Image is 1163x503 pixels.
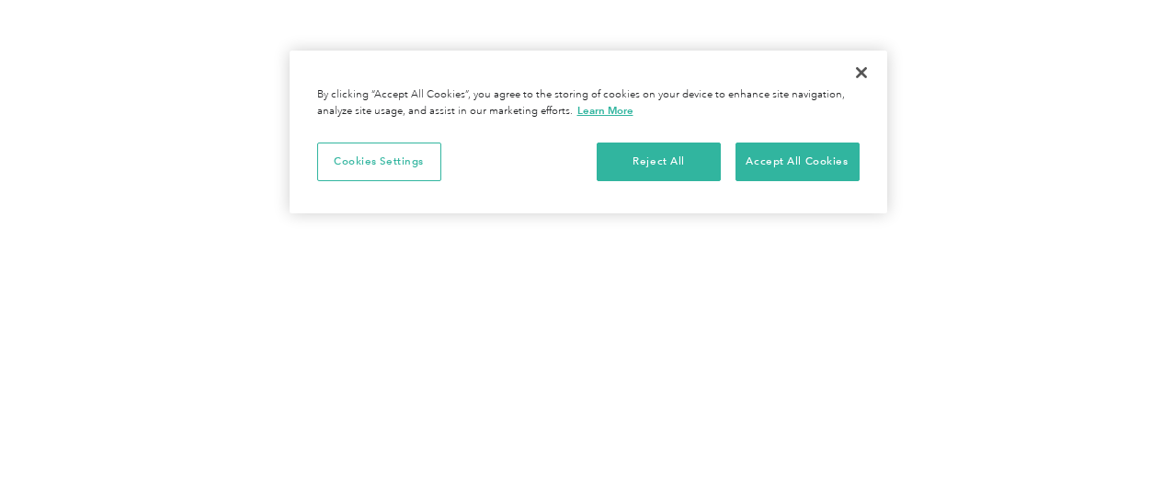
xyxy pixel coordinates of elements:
button: Reject All [597,143,721,181]
button: Accept All Cookies [735,143,860,181]
div: By clicking “Accept All Cookies”, you agree to the storing of cookies on your device to enhance s... [317,87,860,120]
a: More information about your privacy, opens in a new tab [577,104,633,117]
button: Close [841,52,882,93]
div: Cookie banner [290,51,887,213]
div: Privacy [290,51,887,213]
button: Cookies Settings [317,143,441,181]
